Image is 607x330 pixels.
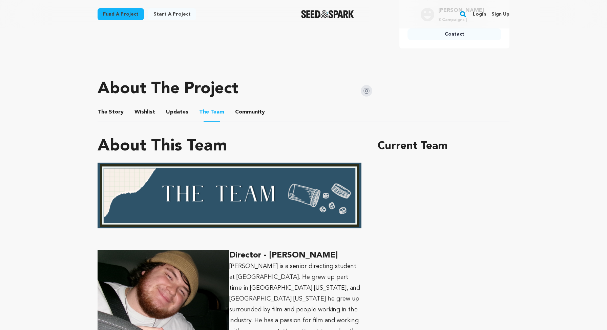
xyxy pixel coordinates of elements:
[361,85,372,97] img: Seed&Spark Instagram Icon
[491,9,509,20] a: Sign up
[378,138,509,154] h1: Current Team
[407,28,501,40] a: Contact
[301,10,354,18] img: Seed&Spark Logo Dark Mode
[301,10,354,18] a: Seed&Spark Homepage
[98,8,144,20] a: Fund a project
[473,9,486,20] a: Login
[199,108,209,116] span: The
[98,108,107,116] span: The
[235,108,265,116] span: Community
[98,108,124,116] span: Story
[98,250,361,261] h2: Director - [PERSON_NAME]
[199,108,224,116] span: Team
[98,81,238,97] h1: About The Project
[98,163,361,229] img: 1753411908-2.png
[134,108,155,116] span: Wishlist
[166,108,188,116] span: Updates
[148,8,196,20] a: Start a project
[98,138,227,154] h1: About This Team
